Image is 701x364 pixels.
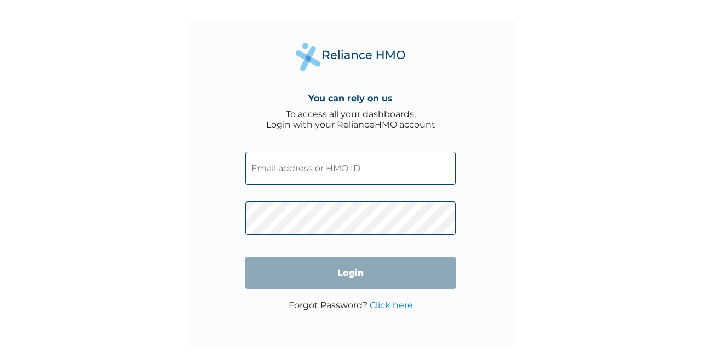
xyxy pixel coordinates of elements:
[296,43,405,71] img: Reliance Health's Logo
[308,93,393,103] h4: You can rely on us
[266,109,435,130] div: To access all your dashboards, Login with your RelianceHMO account
[245,152,456,185] input: Email address or HMO ID
[370,300,413,310] a: Click here
[289,300,413,310] p: Forgot Password?
[245,257,456,289] input: Login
